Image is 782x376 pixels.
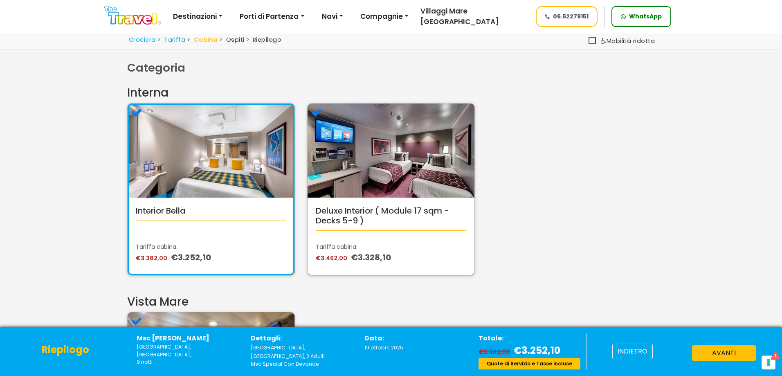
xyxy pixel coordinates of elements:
span: €3.382,00 [479,348,512,356]
h5: Deluxe Interior ( Module 17 sqm - Decks 5-9 ) [316,206,466,225]
img: IR1.webp [308,104,474,198]
button: Destinazioni [168,9,228,25]
h3: Interna [127,86,655,100]
p: Msc Special Con Bevande [251,360,353,368]
button: indietro [612,344,653,359]
span: WhatsApp [629,12,662,21]
span: 19 ottobre 2025 [364,344,403,351]
button: Porti di Partenza [234,9,310,25]
p: Dettagli: [251,333,353,343]
div: Quote di Servizio e Tasse incluse [479,358,580,369]
p: 9 notti [137,358,238,366]
span: Villaggi Mare [GEOGRAPHIC_DATA] [420,6,499,27]
button: Navi [317,9,348,25]
span: [GEOGRAPHIC_DATA], [GEOGRAPHIC_DATA], 2 Adulti [251,344,325,360]
span: €3.252,10 [514,344,560,357]
a: WhatsApp [611,6,671,27]
span: €3.328,10 [351,252,391,263]
p: Msc [PERSON_NAME] [137,333,238,343]
button: Compagnie [355,9,414,25]
li: Cabina [185,36,218,45]
span: €3.462,00 [316,254,349,262]
span: Mobilità ridotta [601,37,655,45]
p: Tariffa cabina: [316,243,466,251]
a: Villaggi Mare [GEOGRAPHIC_DATA] [414,6,528,27]
h3: Vista Mare [127,295,655,309]
p: Totale: [479,333,580,343]
small: Italia, Grecia, Turchia [137,343,238,358]
button: avanti [692,345,756,361]
h4: Riepilogo [42,344,89,356]
a: 06.62279151 [536,6,598,27]
a: Tariffa [164,36,185,44]
a: Crociera [129,36,156,44]
p: Data: [364,333,466,343]
li: Riepilogo [245,36,282,45]
img: Logo The Travel [104,7,161,25]
span: 06.62279151 [553,12,589,21]
li: Ospiti [218,36,244,45]
div: Categoria [127,60,655,77]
